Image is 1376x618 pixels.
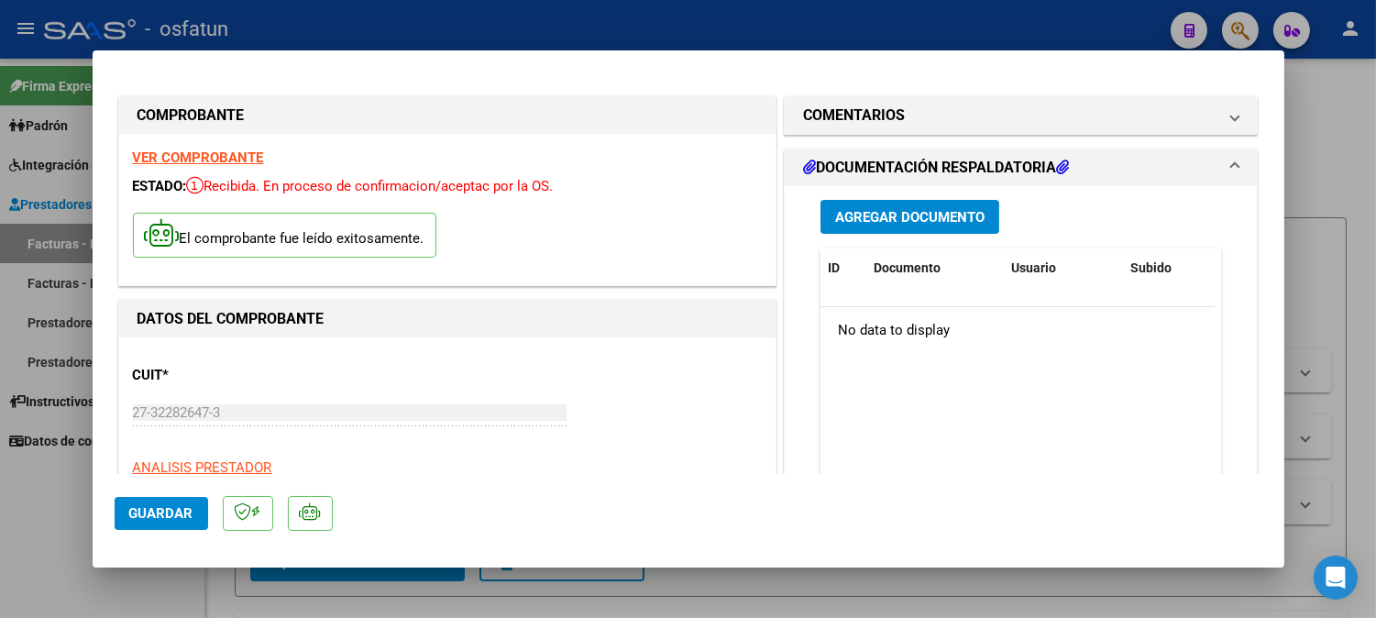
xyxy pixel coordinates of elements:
datatable-header-cell: Subido [1123,248,1215,288]
button: Guardar [115,497,208,530]
span: Agregar Documento [835,209,985,226]
span: ESTADO: [133,178,187,194]
div: Open Intercom Messenger [1314,556,1358,600]
span: Subido [1130,260,1172,275]
strong: COMPROBANTE [138,106,245,124]
div: No data to display [820,307,1215,353]
h1: DOCUMENTACIÓN RESPALDATORIA [803,157,1069,179]
strong: DATOS DEL COMPROBANTE [138,310,325,327]
span: Usuario [1011,260,1056,275]
button: Agregar Documento [820,200,999,234]
a: VER COMPROBANTE [133,149,264,166]
mat-expansion-panel-header: COMENTARIOS [785,97,1258,134]
datatable-header-cell: ID [820,248,866,288]
mat-expansion-panel-header: DOCUMENTACIÓN RESPALDATORIA [785,149,1258,186]
datatable-header-cell: Usuario [1004,248,1123,288]
h1: COMENTARIOS [803,105,905,127]
div: DOCUMENTACIÓN RESPALDATORIA [785,186,1258,567]
span: Documento [874,260,941,275]
p: El comprobante fue leído exitosamente. [133,213,436,258]
span: ANALISIS PRESTADOR [133,459,272,476]
span: Guardar [129,505,193,522]
p: CUIT [133,365,322,386]
datatable-header-cell: Documento [866,248,1004,288]
span: ID [828,260,840,275]
span: Recibida. En proceso de confirmacion/aceptac por la OS. [187,178,554,194]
